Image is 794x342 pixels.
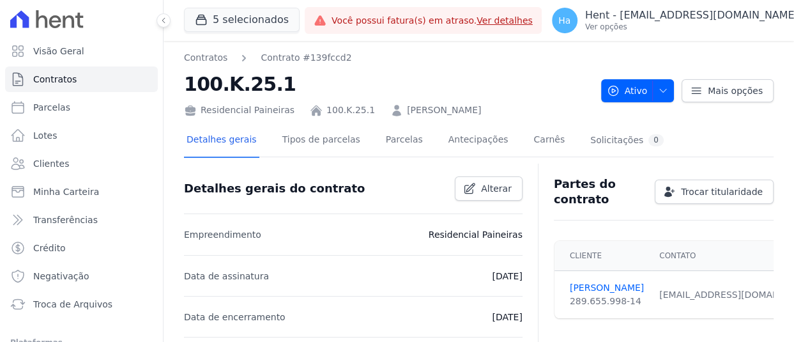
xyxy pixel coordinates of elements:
[33,129,57,142] span: Lotes
[5,263,158,289] a: Negativação
[570,295,644,308] div: 289.655.998-14
[5,95,158,120] a: Parcelas
[326,104,375,117] a: 100.K.25.1
[648,134,664,146] div: 0
[708,84,763,97] span: Mais opções
[481,182,512,195] span: Alterar
[5,151,158,176] a: Clientes
[184,104,294,117] div: Residencial Paineiras
[261,51,351,65] a: Contrato #139fccd2
[5,38,158,64] a: Visão Geral
[33,214,98,226] span: Transferências
[184,51,352,65] nav: Breadcrumb
[184,181,365,196] h3: Detalhes gerais do contrato
[558,16,570,25] span: Ha
[407,104,481,117] a: [PERSON_NAME]
[588,124,666,158] a: Solicitações0
[455,176,523,201] a: Alterar
[184,227,261,242] p: Empreendimento
[5,123,158,148] a: Lotes
[5,207,158,233] a: Transferências
[33,73,77,86] span: Contratos
[5,66,158,92] a: Contratos
[601,79,675,102] button: Ativo
[280,124,363,158] a: Tipos de parcelas
[607,79,648,102] span: Ativo
[33,101,70,114] span: Parcelas
[184,70,591,98] h2: 100.K.25.1
[184,51,227,65] a: Contratos
[492,268,522,284] p: [DATE]
[33,45,84,58] span: Visão Geral
[477,15,533,26] a: Ver detalhes
[590,134,664,146] div: Solicitações
[332,14,533,27] span: Você possui fatura(s) em atraso.
[681,185,763,198] span: Trocar titularidade
[184,124,259,158] a: Detalhes gerais
[554,241,652,271] th: Cliente
[33,298,112,311] span: Troca de Arquivos
[429,227,523,242] p: Residencial Paineiras
[33,242,66,254] span: Crédito
[184,8,300,32] button: 5 selecionados
[655,180,774,204] a: Trocar titularidade
[682,79,774,102] a: Mais opções
[570,281,644,295] a: [PERSON_NAME]
[383,124,425,158] a: Parcelas
[492,309,522,325] p: [DATE]
[5,179,158,205] a: Minha Carteira
[33,270,89,283] span: Negativação
[184,309,286,325] p: Data de encerramento
[5,235,158,261] a: Crédito
[531,124,567,158] a: Carnês
[184,268,269,284] p: Data de assinatura
[33,185,99,198] span: Minha Carteira
[446,124,511,158] a: Antecipações
[5,291,158,317] a: Troca de Arquivos
[184,51,591,65] nav: Breadcrumb
[33,157,69,170] span: Clientes
[554,176,645,207] h3: Partes do contrato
